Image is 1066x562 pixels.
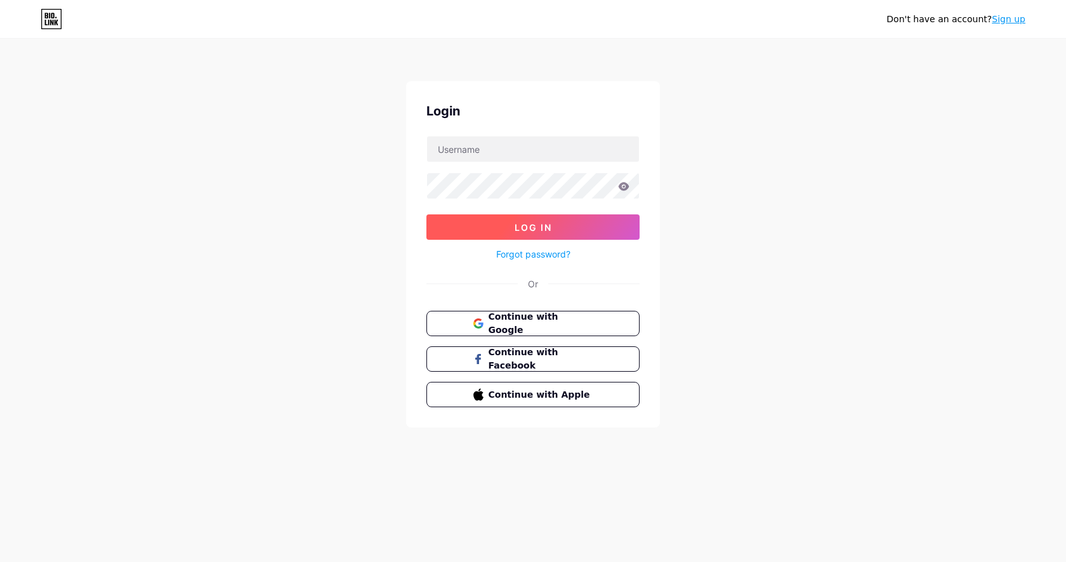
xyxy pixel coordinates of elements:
[992,14,1025,24] a: Sign up
[515,222,552,233] span: Log In
[496,247,570,261] a: Forgot password?
[528,277,538,291] div: Or
[489,310,593,337] span: Continue with Google
[426,214,640,240] button: Log In
[489,388,593,402] span: Continue with Apple
[426,346,640,372] button: Continue with Facebook
[426,311,640,336] button: Continue with Google
[426,101,640,121] div: Login
[489,346,593,372] span: Continue with Facebook
[427,136,639,162] input: Username
[426,382,640,407] button: Continue with Apple
[886,13,1025,26] div: Don't have an account?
